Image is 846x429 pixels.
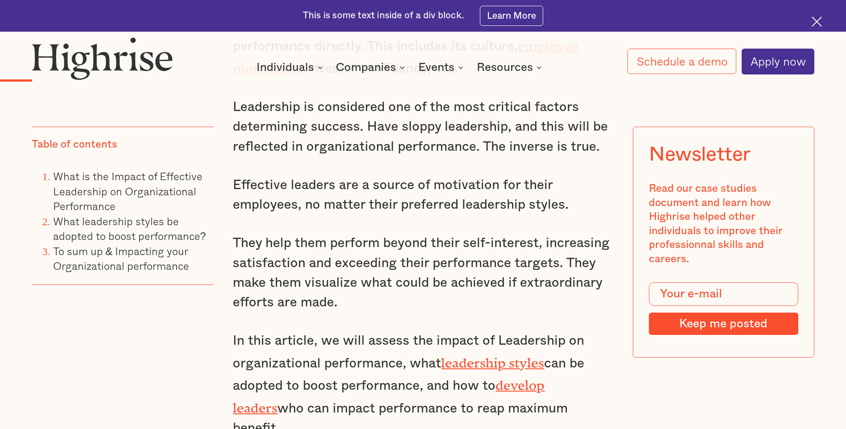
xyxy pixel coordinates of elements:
[32,37,173,80] img: Highrise logo
[53,168,202,214] a: What is the Impact of Effective Leadership on Organizational Performance
[649,182,798,266] div: Read our case studies document and learn how Highrise helped other individuals to improve their p...
[53,213,206,244] a: What leadership styles be adopted to boost performance?
[233,378,545,408] a: develop leaders
[336,62,408,73] div: Companies
[233,175,613,215] p: Effective leaders are a source of motivation for their employees, no matter their preferred leade...
[649,282,798,306] input: Your e-mail
[441,355,544,364] a: leadership styles
[233,97,613,157] p: Leadership is considered one of the most critical factors determining success. Have sloppy leader...
[477,62,533,73] div: Resources
[742,49,814,74] a: Apply now
[418,62,466,73] div: Events
[418,62,454,73] div: Events
[233,233,613,313] p: They help them perform beyond their self-interest, increasing satisfaction and exceeding their pe...
[627,49,736,74] a: Schedule a demo
[812,16,822,27] img: Cross icon
[256,62,314,73] div: Individuals
[53,243,189,274] a: To sum up & Impacting your Organizational performance
[336,62,396,73] div: Companies
[32,138,117,152] div: Table of contents
[649,313,798,335] input: Keep me posted
[303,9,464,22] div: This is some text inside of a div block.
[256,62,326,73] div: Individuals
[477,62,545,73] div: Resources
[649,143,751,166] div: Newsletter
[480,6,544,26] a: Learn More
[649,282,798,335] form: Modal Form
